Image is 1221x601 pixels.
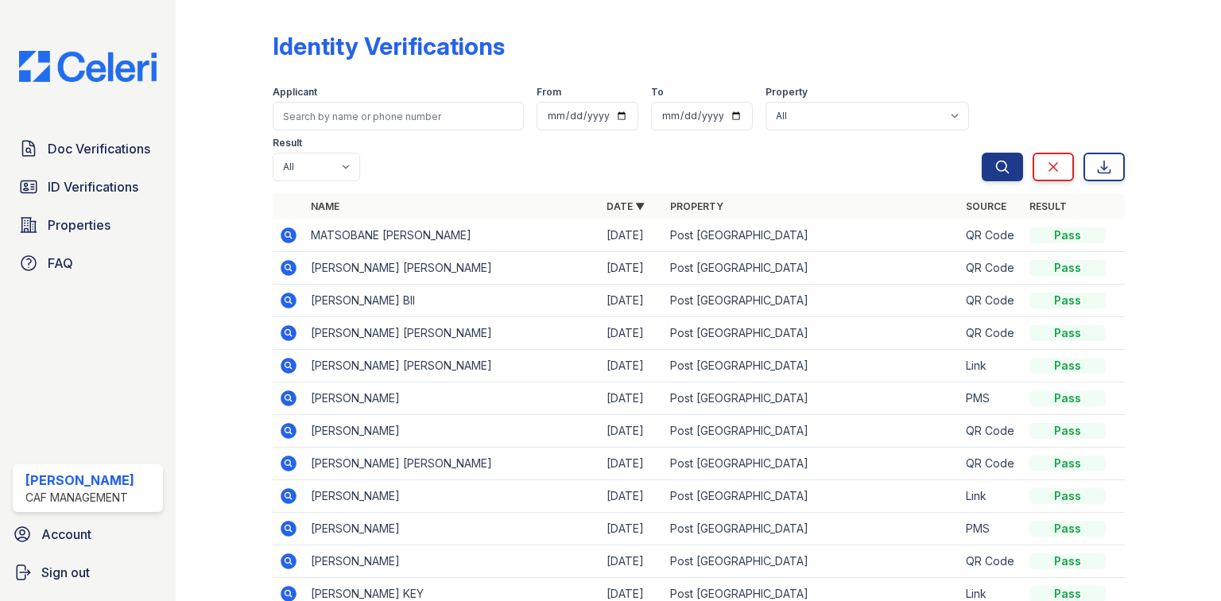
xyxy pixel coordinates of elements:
[25,471,134,490] div: [PERSON_NAME]
[6,518,169,550] a: Account
[1029,293,1106,308] div: Pass
[13,247,163,279] a: FAQ
[13,209,163,241] a: Properties
[959,448,1023,480] td: QR Code
[959,252,1023,285] td: QR Code
[1029,456,1106,471] div: Pass
[766,86,808,99] label: Property
[1029,227,1106,243] div: Pass
[48,177,138,196] span: ID Verifications
[600,545,664,578] td: [DATE]
[959,480,1023,513] td: Link
[1029,423,1106,439] div: Pass
[1029,200,1067,212] a: Result
[48,254,73,273] span: FAQ
[273,137,302,149] label: Result
[600,415,664,448] td: [DATE]
[311,200,339,212] a: Name
[13,133,163,165] a: Doc Verifications
[1029,488,1106,504] div: Pass
[6,51,169,82] img: CE_Logo_Blue-a8612792a0a2168367f1c8372b55b34899dd931a85d93a1a3d3e32e68fde9ad4.png
[1029,358,1106,374] div: Pass
[959,317,1023,350] td: QR Code
[651,86,664,99] label: To
[304,480,600,513] td: [PERSON_NAME]
[304,448,600,480] td: [PERSON_NAME] [PERSON_NAME]
[664,252,959,285] td: Post [GEOGRAPHIC_DATA]
[600,285,664,317] td: [DATE]
[600,513,664,545] td: [DATE]
[600,252,664,285] td: [DATE]
[1029,521,1106,537] div: Pass
[13,171,163,203] a: ID Verifications
[664,513,959,545] td: Post [GEOGRAPHIC_DATA]
[959,415,1023,448] td: QR Code
[304,252,600,285] td: [PERSON_NAME] [PERSON_NAME]
[607,200,645,212] a: Date ▼
[304,513,600,545] td: [PERSON_NAME]
[600,382,664,415] td: [DATE]
[670,200,723,212] a: Property
[304,285,600,317] td: [PERSON_NAME] BII
[48,139,150,158] span: Doc Verifications
[6,556,169,588] a: Sign out
[600,317,664,350] td: [DATE]
[41,563,90,582] span: Sign out
[664,415,959,448] td: Post [GEOGRAPHIC_DATA]
[966,200,1006,212] a: Source
[304,219,600,252] td: MATSOBANE [PERSON_NAME]
[959,219,1023,252] td: QR Code
[600,219,664,252] td: [DATE]
[959,285,1023,317] td: QR Code
[41,525,91,544] span: Account
[664,382,959,415] td: Post [GEOGRAPHIC_DATA]
[959,545,1023,578] td: QR Code
[304,317,600,350] td: [PERSON_NAME] [PERSON_NAME]
[1029,553,1106,569] div: Pass
[273,102,524,130] input: Search by name or phone number
[664,219,959,252] td: Post [GEOGRAPHIC_DATA]
[600,448,664,480] td: [DATE]
[304,415,600,448] td: [PERSON_NAME]
[959,513,1023,545] td: PMS
[1029,260,1106,276] div: Pass
[664,317,959,350] td: Post [GEOGRAPHIC_DATA]
[304,545,600,578] td: [PERSON_NAME]
[537,86,561,99] label: From
[273,86,317,99] label: Applicant
[1029,325,1106,341] div: Pass
[25,490,134,506] div: CAF Management
[48,215,110,235] span: Properties
[959,350,1023,382] td: Link
[664,448,959,480] td: Post [GEOGRAPHIC_DATA]
[600,480,664,513] td: [DATE]
[664,480,959,513] td: Post [GEOGRAPHIC_DATA]
[1029,390,1106,406] div: Pass
[273,32,505,60] div: Identity Verifications
[304,382,600,415] td: [PERSON_NAME]
[664,285,959,317] td: Post [GEOGRAPHIC_DATA]
[664,350,959,382] td: Post [GEOGRAPHIC_DATA]
[600,350,664,382] td: [DATE]
[304,350,600,382] td: [PERSON_NAME] [PERSON_NAME]
[959,382,1023,415] td: PMS
[664,545,959,578] td: Post [GEOGRAPHIC_DATA]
